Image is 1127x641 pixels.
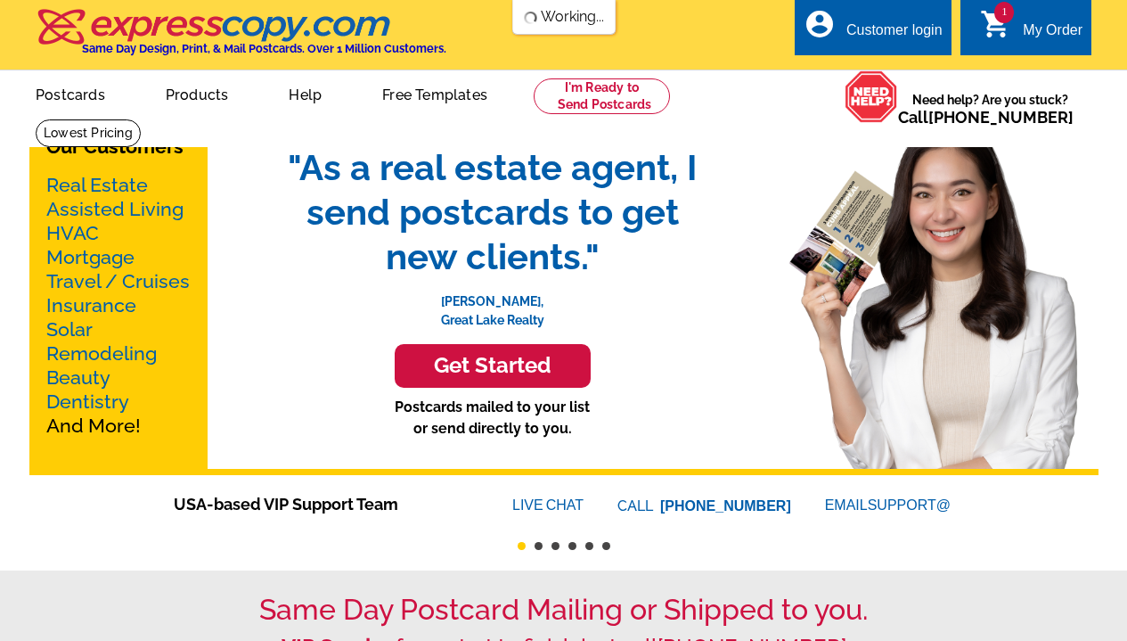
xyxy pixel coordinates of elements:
[868,495,953,516] font: SUPPORT@
[46,173,191,438] p: And More!
[270,279,715,330] p: [PERSON_NAME], Great Lake Realty
[46,222,99,244] a: HVAC
[260,72,350,114] a: Help
[46,174,148,196] a: Real Estate
[1023,22,1082,47] div: My Order
[36,593,1091,627] h1: Same Day Postcard Mailing or Shipped to you.
[512,495,546,516] font: LIVE
[523,11,537,25] img: loading...
[270,344,715,388] a: Get Started
[804,8,836,40] i: account_circle
[617,496,656,517] font: CALL
[46,246,135,268] a: Mortgage
[602,542,610,550] button: 6 of 6
[417,353,568,379] h3: Get Started
[36,21,446,55] a: Same Day Design, Print, & Mail Postcards. Over 1 Million Customers.
[980,20,1082,42] a: 1 shopping_cart My Order
[46,270,190,292] a: Travel / Cruises
[46,342,157,365] a: Remodeling
[845,70,898,123] img: help
[846,22,943,47] div: Customer login
[980,8,1012,40] i: shopping_cart
[898,108,1074,127] span: Call
[137,72,257,114] a: Products
[46,318,93,341] a: Solar
[7,72,134,114] a: Postcards
[660,498,791,514] a: [PHONE_NUMBER]
[551,542,559,550] button: 3 of 6
[898,91,1082,127] span: Need help? Are you stuck?
[82,42,446,55] h4: Same Day Design, Print, & Mail Postcards. Over 1 Million Customers.
[174,492,459,516] span: USA-based VIP Support Team
[46,294,136,316] a: Insurance
[46,366,110,389] a: Beauty
[354,72,516,114] a: Free Templates
[568,542,576,550] button: 4 of 6
[46,390,129,413] a: Dentistry
[518,542,526,550] button: 1 of 6
[585,542,593,550] button: 5 of 6
[270,145,715,279] span: "As a real estate agent, I send postcards to get new clients."
[46,198,184,220] a: Assisted Living
[512,497,584,513] a: LIVECHAT
[804,20,943,42] a: account_circle Customer login
[928,108,1074,127] a: [PHONE_NUMBER]
[825,497,953,513] a: EMAILSUPPORT@
[270,397,715,440] p: Postcards mailed to your list or send directly to you.
[994,2,1014,23] span: 1
[535,542,543,550] button: 2 of 6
